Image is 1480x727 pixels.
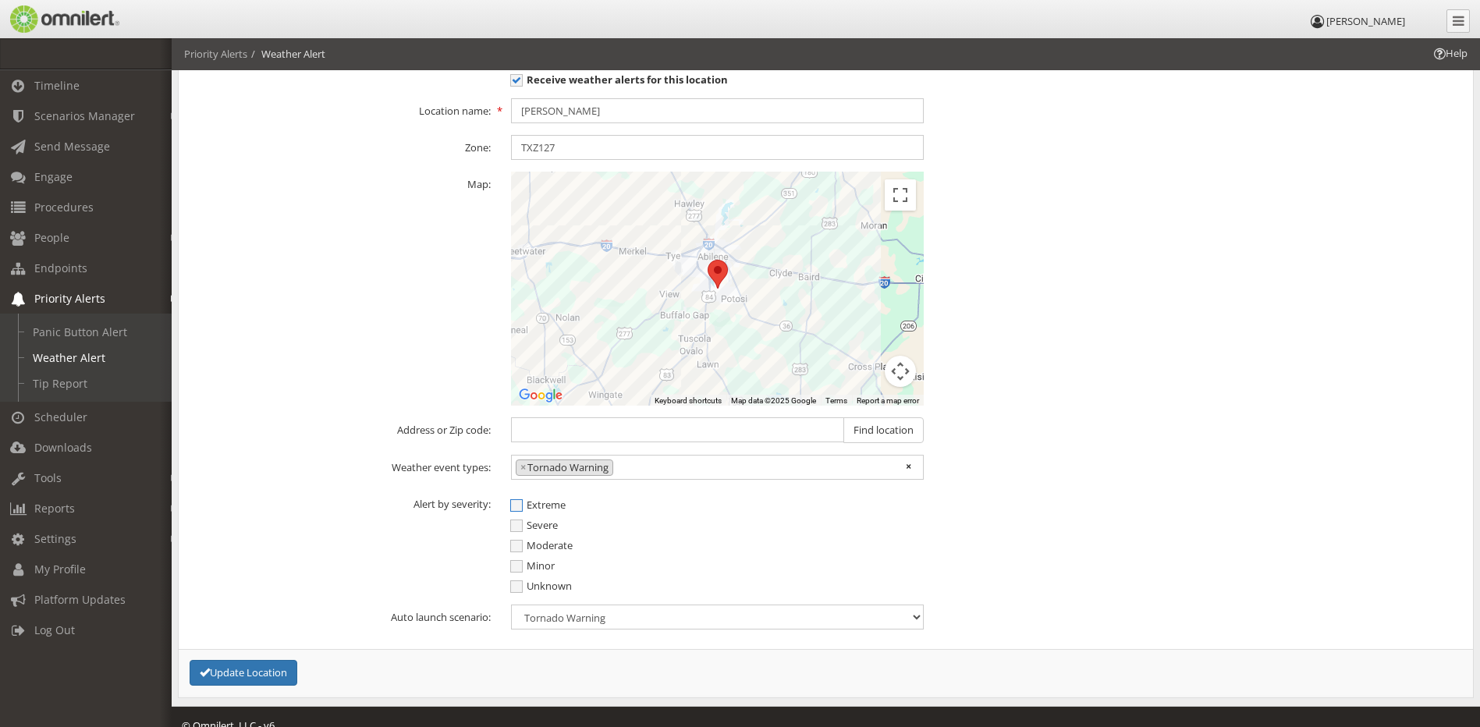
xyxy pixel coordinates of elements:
[655,395,722,406] button: Keyboard shortcuts
[885,356,916,387] button: Map camera controls
[34,169,73,184] span: Engage
[510,498,566,512] span: Extreme
[511,98,924,123] input: Location name
[176,455,501,475] label: Weather event types:
[510,538,573,552] span: Moderate
[34,200,94,215] span: Procedures
[510,518,558,532] span: Severe
[34,139,110,154] span: Send Message
[34,440,92,455] span: Downloads
[34,531,76,546] span: Settings
[34,230,69,245] span: People
[857,396,919,405] a: Report a map error
[515,385,566,406] img: Google
[906,459,911,474] span: Remove all items
[510,73,728,87] span: Receive weather alerts for this location
[176,417,501,438] label: Address or Zip code:
[34,622,75,637] span: Log Out
[34,470,62,485] span: Tools
[843,417,924,443] button: Find location
[825,396,847,405] a: Terms (opens in new tab)
[190,660,297,686] button: Update Location
[510,559,555,573] span: Minor
[34,592,126,607] span: Platform Updates
[731,396,816,405] span: Map data ©2025 Google
[34,562,86,576] span: My Profile
[35,11,67,25] span: Help
[510,579,572,593] span: Unknown
[516,459,613,476] li: Tornado Warning
[1326,14,1405,28] span: [PERSON_NAME]
[176,135,501,155] label: Zone:
[34,78,80,93] span: Timeline
[8,5,119,33] img: Omnilert
[247,47,325,62] li: Weather Alert
[520,460,526,475] span: ×
[34,108,135,123] span: Scenarios Manager
[34,261,87,275] span: Endpoints
[34,410,87,424] span: Scheduler
[515,385,566,406] a: Open this area in Google Maps (opens a new window)
[184,47,247,62] li: Priority Alerts
[176,605,501,625] label: Auto launch scenario:
[176,491,501,512] label: Alert by severity:
[1446,9,1470,33] a: Collapse Menu
[34,501,75,516] span: Reports
[176,172,501,192] label: Map:
[885,179,916,211] button: Toggle fullscreen view
[34,291,105,306] span: Priority Alerts
[176,98,501,119] label: Location name:
[1432,46,1468,61] span: Help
